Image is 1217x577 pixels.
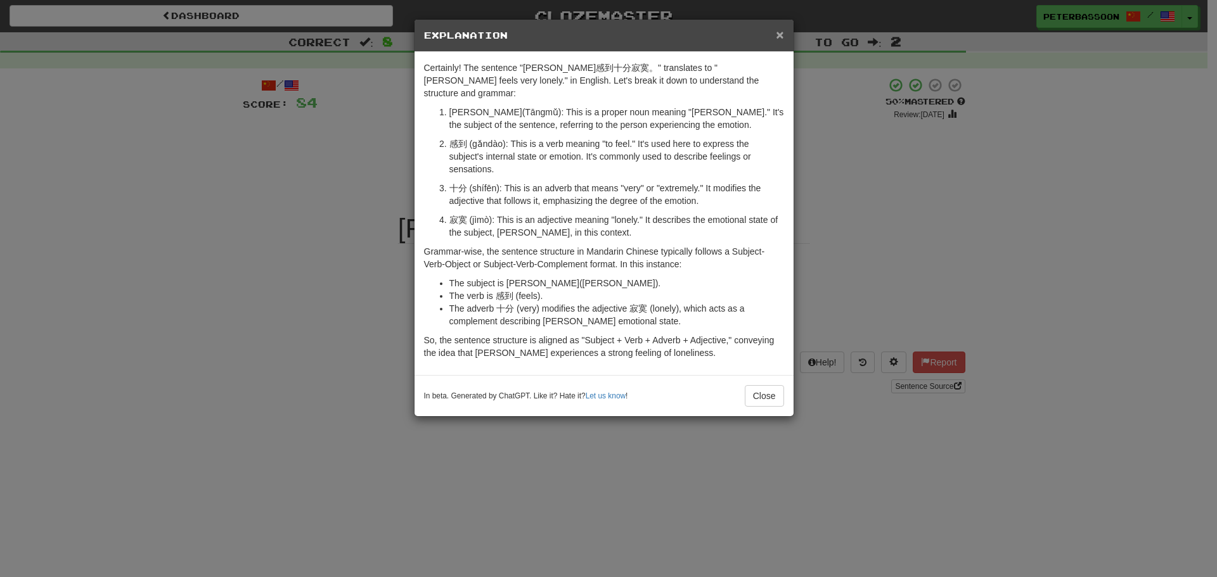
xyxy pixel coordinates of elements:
[424,61,784,99] p: Certainly! The sentence "[PERSON_NAME]感到十分寂寞。" translates to "[PERSON_NAME] feels very lonely." i...
[424,245,784,270] p: Grammar-wise, the sentence structure in Mandarin Chinese typically follows a Subject-Verb-Object ...
[449,302,784,327] li: The adverb 十分 (very) modifies the adjective 寂寞 (lonely), which acts as a complement describing [P...
[449,182,784,207] p: 十分 (shífēn): This is an adverb that means "very" or "extremely." It modifies the adjective that f...
[449,106,784,131] p: [PERSON_NAME](Tāngmǔ): This is a proper noun meaning "[PERSON_NAME]." It's the subject of the sen...
[745,385,784,407] button: Close
[776,27,783,42] span: ×
[449,289,784,302] li: The verb is 感到 (feels).
[449,137,784,175] p: 感到 (gǎndào): This is a verb meaning "to feel." It's used here to express the subject's internal s...
[424,391,628,402] small: In beta. Generated by ChatGPT. Like it? Hate it? !
[449,213,784,239] p: 寂寞 (jìmò): This is an adjective meaning "lonely." It describes the emotional state of the subject...
[424,334,784,359] p: So, the sentence structure is aligned as "Subject + Verb + Adverb + Adjective," conveying the ide...
[449,277,784,289] li: The subject is [PERSON_NAME]([PERSON_NAME]).
[586,391,626,400] a: Let us know
[776,28,783,41] button: Close
[424,29,784,42] h5: Explanation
